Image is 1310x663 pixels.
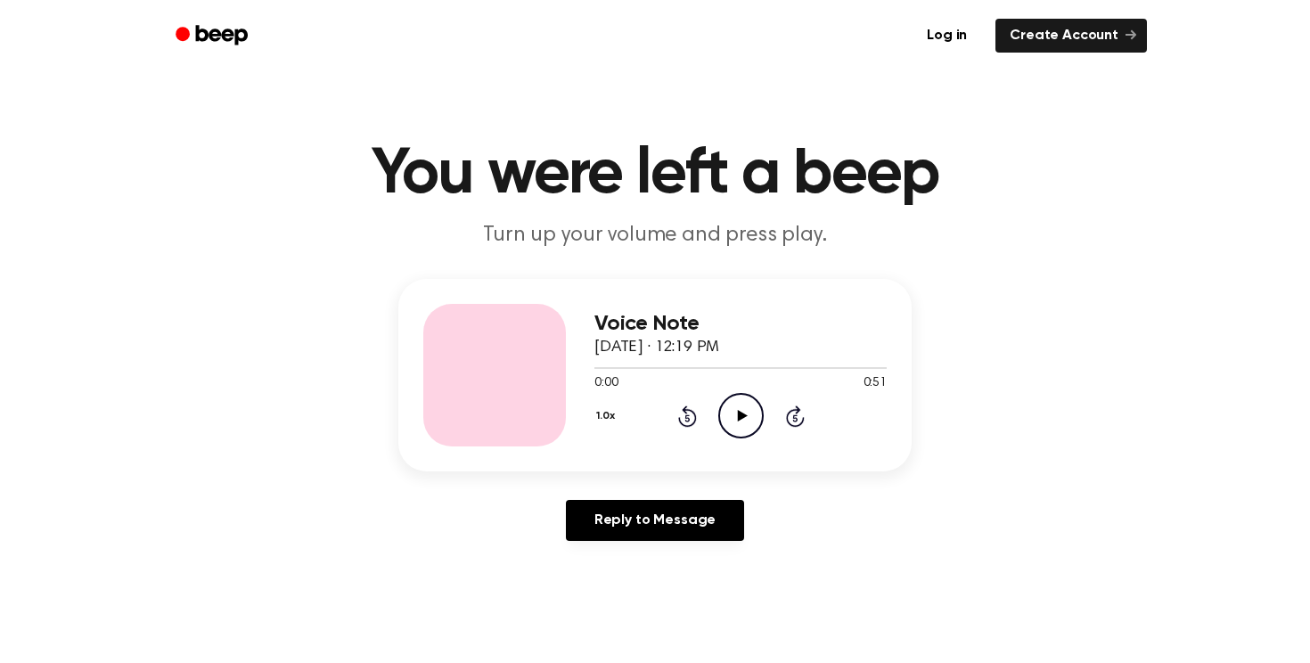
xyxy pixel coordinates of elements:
[864,374,887,393] span: 0:51
[594,374,618,393] span: 0:00
[594,312,887,336] h3: Voice Note
[566,500,744,541] a: Reply to Message
[594,340,719,356] span: [DATE] · 12:19 PM
[163,19,264,53] a: Beep
[909,15,985,56] a: Log in
[199,143,1111,207] h1: You were left a beep
[313,221,997,250] p: Turn up your volume and press play.
[995,19,1147,53] a: Create Account
[594,401,621,431] button: 1.0x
